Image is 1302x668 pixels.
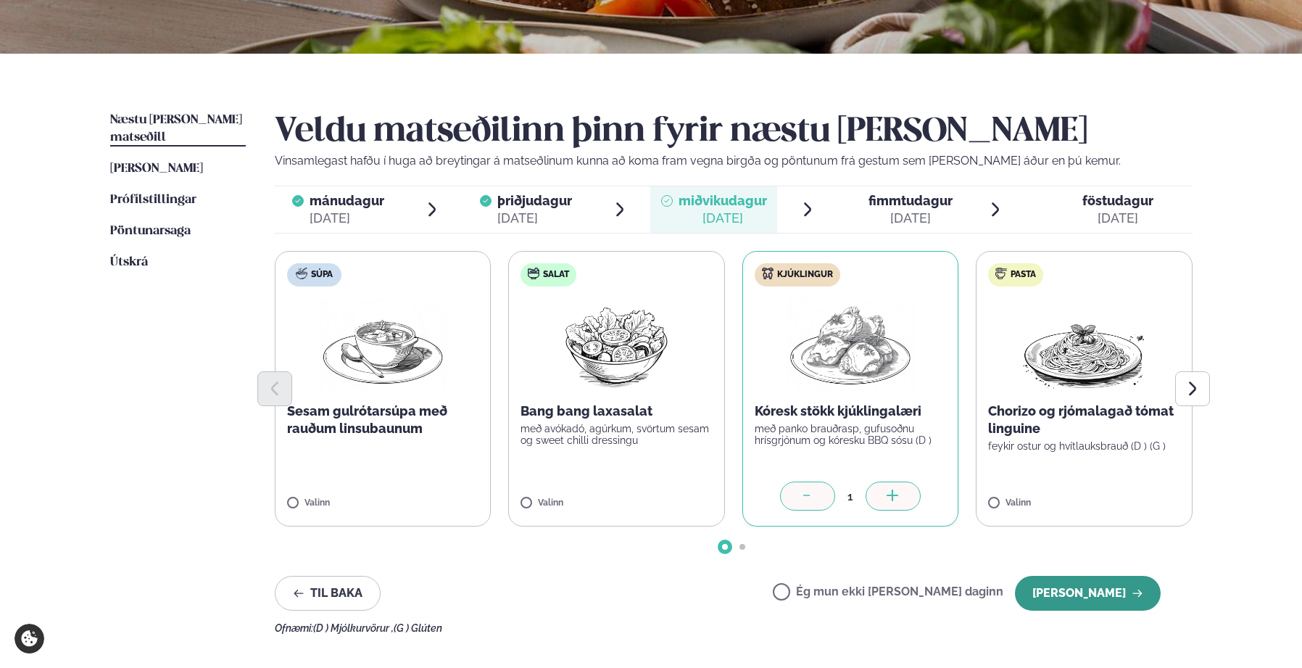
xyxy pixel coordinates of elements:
[543,269,569,281] span: Salat
[110,194,196,206] span: Prófílstillingar
[835,488,866,505] div: 1
[275,622,1193,634] div: Ofnæmi:
[739,544,745,550] span: Go to slide 2
[787,298,914,391] img: Chicken-thighs.png
[110,162,203,175] span: [PERSON_NAME]
[275,576,381,611] button: Til baka
[762,268,774,279] img: chicken.svg
[521,423,713,446] p: með avókadó, agúrkum, svörtum sesam og sweet chilli dressingu
[110,112,246,147] a: Næstu [PERSON_NAME] matseðill
[679,193,767,208] span: miðvikudagur
[528,268,539,279] img: salad.svg
[1082,193,1153,208] span: föstudagur
[552,298,681,391] img: Salad.png
[110,114,242,144] span: Næstu [PERSON_NAME] matseðill
[777,269,833,281] span: Kjúklingur
[497,193,572,208] span: þriðjudagur
[287,403,479,437] p: Sesam gulrótarsúpa með rauðum linsubaunum
[110,254,148,271] a: Útskrá
[868,210,953,227] div: [DATE]
[319,298,447,391] img: Soup.png
[310,193,384,208] span: mánudagur
[296,268,307,279] img: soup.svg
[257,371,292,406] button: Previous slide
[679,210,767,227] div: [DATE]
[722,544,728,550] span: Go to slide 1
[14,624,44,653] a: Cookie settings
[497,210,572,227] div: [DATE]
[755,403,947,420] p: Kóresk stökk kjúklingalæri
[110,256,148,268] span: Útskrá
[110,191,196,209] a: Prófílstillingar
[1011,269,1036,281] span: Pasta
[313,622,394,634] span: (D ) Mjólkurvörur ,
[995,268,1007,279] img: pasta.svg
[110,160,203,178] a: [PERSON_NAME]
[988,403,1180,437] p: Chorizo og rjómalagað tómat linguine
[275,152,1193,170] p: Vinsamlegast hafðu í huga að breytingar á matseðlinum kunna að koma fram vegna birgða og pöntunum...
[988,440,1180,452] p: feykir ostur og hvítlauksbrauð (D ) (G )
[110,225,191,237] span: Pöntunarsaga
[310,210,384,227] div: [DATE]
[868,193,953,208] span: fimmtudagur
[521,403,713,420] p: Bang bang laxasalat
[1175,371,1210,406] button: Next slide
[755,423,947,446] p: með panko brauðrasp, gufusoðnu hrísgrjónum og kóresku BBQ sósu (D )
[1015,576,1161,611] button: [PERSON_NAME]
[394,622,442,634] span: (G ) Glúten
[110,223,191,240] a: Pöntunarsaga
[1020,298,1148,391] img: Spagetti.png
[275,112,1193,152] h2: Veldu matseðilinn þinn fyrir næstu [PERSON_NAME]
[311,269,333,281] span: Súpa
[1082,210,1153,227] div: [DATE]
